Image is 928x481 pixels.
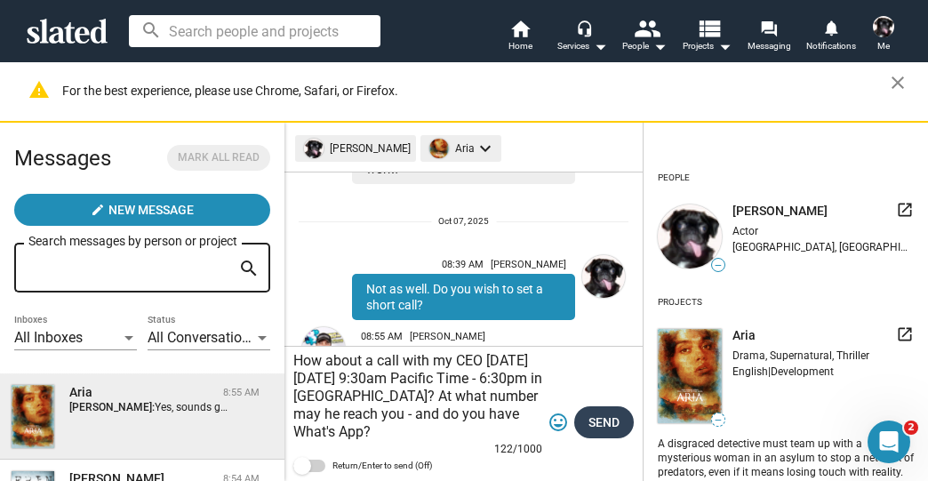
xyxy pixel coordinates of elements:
mat-icon: keyboard_arrow_down [475,138,496,159]
span: Development [771,365,834,378]
span: Send [588,406,620,438]
button: Services [551,18,613,57]
mat-icon: arrow_drop_down [589,36,611,57]
mat-icon: search [238,255,260,283]
span: Drama, Supernatural, Thriller [732,349,869,362]
input: Search people and projects [129,15,380,47]
mat-icon: view_list [696,15,722,41]
div: Not as well. Do you wish to set a short call? [352,274,575,320]
a: Notifications [800,18,862,57]
span: — [712,415,724,425]
mat-icon: arrow_drop_down [649,36,670,57]
div: People [622,36,667,57]
img: Sharon Bruneau [873,16,894,37]
h2: Messages [14,137,111,180]
span: Projects [683,36,732,57]
button: Send [574,406,634,438]
a: Sharon Bruneau [579,252,628,324]
mat-icon: notifications [822,19,839,36]
img: Kevin Enhart [302,327,345,370]
span: [PERSON_NAME] [491,259,566,270]
span: Me [877,36,890,57]
time: 8:55 AM [223,387,260,398]
img: undefined [658,329,722,424]
img: Aria [12,385,54,448]
mat-icon: home [509,18,531,39]
div: A disgraced detective must team up with a mysterious woman in an asylum to stop a network of pred... [658,434,914,480]
span: [PERSON_NAME] [410,331,485,342]
div: For the best experience, please use Chrome, Safari, or Firefox. [62,79,891,103]
span: [PERSON_NAME] [732,203,828,220]
a: Kevin Enhart [299,324,348,380]
span: Notifications [806,36,856,57]
mat-icon: tag_faces [548,412,569,433]
div: Actor [732,225,914,237]
strong: [PERSON_NAME]: [69,401,155,413]
iframe: Intercom live chat [868,421,910,463]
a: Home [489,18,551,57]
a: Messaging [738,18,800,57]
mat-icon: launch [896,325,914,343]
div: People [658,165,690,190]
button: Sharon BruneauMe [862,12,905,59]
mat-icon: close [887,72,908,93]
mat-icon: launch [896,201,914,219]
mat-chip: Aria [420,135,501,162]
mat-icon: headset_mic [576,20,592,36]
button: New Message [14,194,270,226]
span: All Inboxes [14,329,83,346]
span: — [712,261,724,270]
img: undefined [429,139,449,158]
mat-icon: arrow_drop_down [714,36,735,57]
span: | [768,365,771,378]
img: Sharon Bruneau [582,255,625,298]
span: 08:55 AM [361,331,403,342]
span: Yes, sounds good. [155,401,242,413]
mat-icon: warning [28,79,50,100]
div: Services [557,36,607,57]
mat-hint: 122/1000 [494,443,542,457]
span: New Message [108,194,194,226]
span: All Conversations [148,329,257,346]
span: Mark all read [178,148,260,167]
span: 2 [904,421,918,435]
span: Messaging [748,36,791,57]
span: Aria [732,327,756,344]
div: Aria [69,384,216,401]
button: Mark all read [167,145,270,171]
mat-icon: forum [760,20,777,36]
mat-icon: people [634,15,660,41]
span: 08:39 AM [442,259,484,270]
button: Projects [676,18,738,57]
div: [GEOGRAPHIC_DATA], [GEOGRAPHIC_DATA], [GEOGRAPHIC_DATA] [732,241,914,253]
span: English [732,365,768,378]
div: Projects [658,290,702,315]
span: Return/Enter to send (Off) [332,455,432,477]
img: undefined [658,204,722,269]
span: Home [508,36,532,57]
button: People [613,18,676,57]
mat-icon: create [91,203,105,217]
